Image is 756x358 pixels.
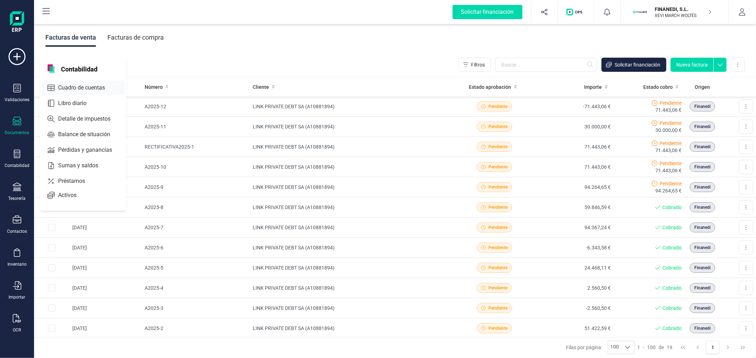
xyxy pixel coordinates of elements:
[7,229,27,234] div: Contactos
[55,83,118,92] span: Cuadro de cuentas
[655,187,682,194] span: 94.264,65 €
[488,325,508,331] span: Pendiente
[142,117,250,137] td: A2025-11
[459,58,491,72] button: Filtros
[671,58,713,72] button: Nueva factura
[453,5,522,19] div: Solicitar financiación
[534,177,614,197] td: 94.264,65 €
[667,344,673,351] span: 19
[250,258,455,278] td: LINK PRIVATE DEBT SA (A10881894)
[534,218,614,238] td: 94.367,24 €
[5,163,29,168] div: Contabilidad
[736,341,750,354] button: Last Page
[250,117,455,137] td: LINK PRIVATE DEBT SA (A10881894)
[5,130,29,135] div: Documentos
[662,305,682,312] span: Cobrado
[488,224,508,231] span: Pendiente
[694,285,711,291] span: Finanedi
[629,1,720,23] button: FIFINANEDI, S.L.XEVI MARCH WOLTÉS
[694,325,711,331] span: Finanedi
[721,341,735,354] button: Next Page
[534,157,614,177] td: 71.443,06 €
[615,61,660,68] span: Solicitar financiación
[695,83,710,91] span: Origen
[250,298,455,318] td: LINK PRIVATE DEBT SA (A10881894)
[655,13,712,18] p: XEVI MARCH WOLTÉS
[9,294,26,300] div: Importar
[55,161,111,170] span: Sumas y saldos
[250,137,455,157] td: LINK PRIVATE DEBT SA (A10881894)
[534,97,614,117] td: -71.443,06 €
[45,28,96,47] div: Facturas de venta
[584,83,602,91] span: Importe
[694,184,711,190] span: Finanedi
[69,258,142,278] td: [DATE]
[69,318,142,339] td: [DATE]
[142,157,250,177] td: A2025-10
[676,341,690,354] button: First Page
[55,177,98,185] span: Préstamos
[660,120,682,127] span: Pendiente
[250,177,455,197] td: LINK PRIVATE DEBT SA (A10881894)
[608,341,621,354] span: 100
[706,341,719,354] button: Page 1
[660,180,682,187] span: Pendiente
[69,238,142,258] td: [DATE]
[55,191,89,200] span: Activos
[562,1,589,23] button: Logo de OPS
[142,137,250,157] td: RECTIFICATIVA2025-1
[69,278,142,298] td: [DATE]
[69,298,142,318] td: [DATE]
[534,197,614,218] td: 59.846,59 €
[488,305,508,311] span: Pendiente
[662,224,682,231] span: Cobrado
[694,224,711,231] span: Finanedi
[488,144,508,150] span: Pendiente
[250,278,455,298] td: LINK PRIVATE DEBT SA (A10881894)
[662,325,682,332] span: Cobrado
[250,157,455,177] td: LINK PRIVATE DEBT SA (A10881894)
[694,144,711,150] span: Finanedi
[643,83,673,91] span: Estado cobro
[13,327,21,333] div: OCR
[488,265,508,271] span: Pendiente
[48,305,55,312] div: Row Selected 2166f7c7-5b44-413f-99cb-8995035137d8
[655,106,682,114] span: 71.443,06 €
[534,298,614,318] td: -2.560,50 €
[488,103,508,110] span: Pendiente
[55,130,123,139] span: Balance de situación
[142,238,250,258] td: A2025-6
[250,197,455,218] td: LINK PRIVATE DEBT SA (A10881894)
[142,218,250,238] td: A2025-7
[694,204,711,210] span: Finanedi
[638,344,673,351] div: -
[488,123,508,130] span: Pendiente
[601,58,666,72] button: Solicitar financiación
[488,184,508,190] span: Pendiente
[142,258,250,278] td: A2025-5
[655,147,682,154] span: 71.443,06 €
[142,197,250,218] td: A2025-8
[566,8,585,16] img: Logo de OPS
[55,146,125,154] span: Pérdidas y ganancias
[488,285,508,291] span: Pendiente
[534,278,614,298] td: 2.560,50 €
[253,83,269,91] span: Cliente
[142,177,250,197] td: A2025-9
[250,318,455,339] td: LINK PRIVATE DEBT SA (A10881894)
[250,97,455,117] td: LINK PRIVATE DEBT SA (A10881894)
[7,261,27,267] div: Inventario
[694,103,711,110] span: Finanedi
[662,204,682,211] span: Cobrado
[469,83,511,91] span: Estado aprobación
[694,265,711,271] span: Finanedi
[48,224,55,231] div: Row Selected f5113622-9239-413c-bf00-72cf8bf60852
[48,264,55,271] div: Row Selected 86f12270-e543-4524-a5dc-362f844ee7bd
[691,341,705,354] button: Previous Page
[534,258,614,278] td: 24.468,11 €
[662,244,682,251] span: Cobrado
[662,264,682,271] span: Cobrado
[250,238,455,258] td: LINK PRIVATE DEBT SA (A10881894)
[694,305,711,311] span: Finanedi
[57,64,102,73] span: Contabilidad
